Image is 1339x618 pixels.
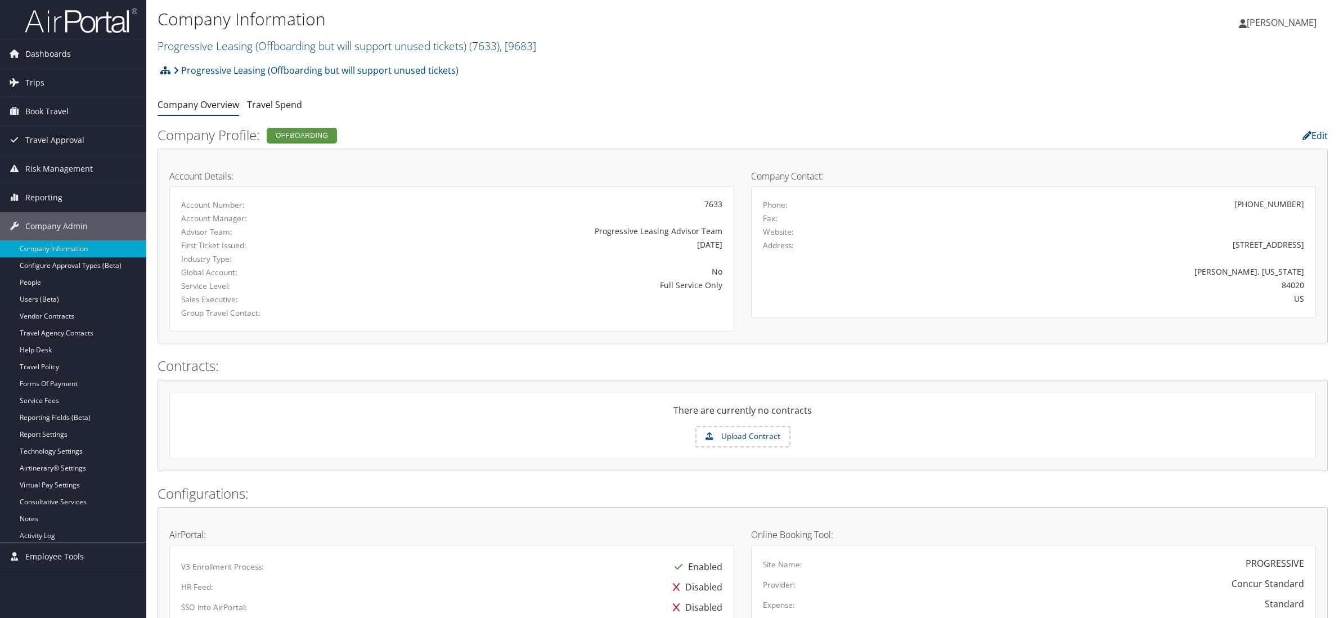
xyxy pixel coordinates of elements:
[500,38,536,53] span: , [ 9683 ]
[25,543,84,571] span: Employee Tools
[181,213,351,224] label: Account Manager:
[158,7,938,31] h1: Company Information
[181,267,351,278] label: Global Account:
[158,98,239,111] a: Company Overview
[763,226,794,238] label: Website:
[169,172,734,181] h4: Account Details:
[25,97,69,126] span: Book Travel
[181,280,351,292] label: Service Level:
[1239,6,1328,39] a: [PERSON_NAME]
[367,239,722,250] div: [DATE]
[181,294,351,305] label: Sales Executive:
[751,530,1316,539] h4: Online Booking Tool:
[902,239,1304,250] div: [STREET_ADDRESS]
[25,7,137,34] img: airportal-logo.png
[181,253,351,265] label: Industry Type:
[181,307,351,319] label: Group Travel Contact:
[1232,577,1304,590] div: Concur Standard
[25,183,62,212] span: Reporting
[1265,597,1304,611] div: Standard
[247,98,302,111] a: Travel Spend
[669,557,722,577] div: Enabled
[763,579,796,590] label: Provider:
[902,293,1304,304] div: US
[763,213,778,224] label: Fax:
[697,427,789,446] label: Upload Contract
[763,599,795,611] label: Expense:
[751,172,1316,181] h4: Company Contact:
[181,561,264,572] label: V3 Enrollment Process:
[1234,198,1304,210] div: [PHONE_NUMBER]
[170,404,1315,426] div: There are currently no contracts
[1247,16,1316,29] span: [PERSON_NAME]
[181,226,351,238] label: Advisor Team:
[902,266,1304,277] div: [PERSON_NAME], [US_STATE]
[367,225,722,237] div: Progressive Leasing Advisor Team
[367,266,722,277] div: No
[181,581,213,593] label: HR Feed:
[25,69,44,97] span: Trips
[267,128,337,144] div: Offboarding
[181,199,351,211] label: Account Number:
[25,155,93,183] span: Risk Management
[667,597,722,617] div: Disabled
[181,240,351,251] label: First Ticket Issued:
[158,126,932,145] h2: Company Profile:
[25,126,84,154] span: Travel Approval
[1302,129,1328,142] a: Edit
[169,530,734,539] h4: AirPortal:
[367,198,722,210] div: 7633
[1246,557,1304,570] div: PROGRESSIVE
[469,38,500,53] span: ( 7633 )
[667,577,722,597] div: Disabled
[181,602,247,613] label: SSO into AirPortal:
[763,199,788,211] label: Phone:
[158,484,1328,503] h2: Configurations:
[25,212,88,240] span: Company Admin
[763,240,794,251] label: Address:
[158,356,1328,375] h2: Contracts:
[173,59,459,82] a: Progressive Leasing (Offboarding but will support unused tickets)
[158,38,536,53] a: Progressive Leasing (Offboarding but will support unused tickets)
[367,279,722,291] div: Full Service Only
[902,279,1304,291] div: 84020
[25,40,71,68] span: Dashboards
[763,559,802,570] label: Site Name:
